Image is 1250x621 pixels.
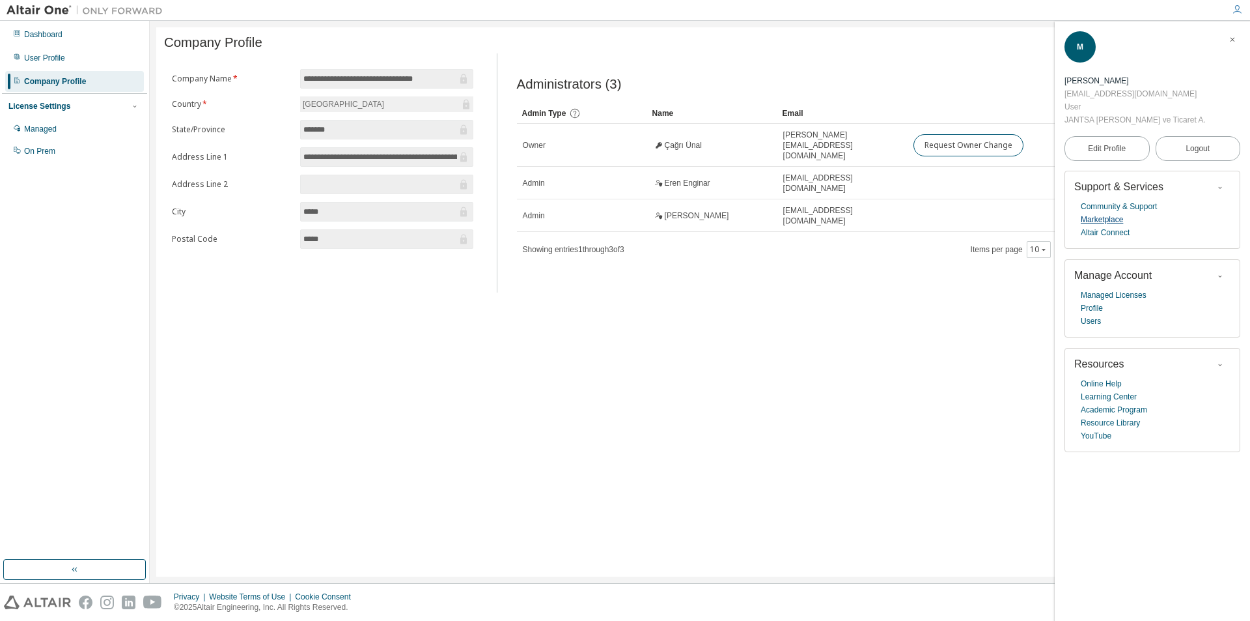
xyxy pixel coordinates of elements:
div: License Settings [8,101,70,111]
span: Admin Type [522,109,566,118]
span: [EMAIL_ADDRESS][DOMAIN_NAME] [783,173,902,194]
label: Country [172,99,292,109]
label: City [172,207,292,217]
button: Request Owner Change [913,134,1023,156]
span: Showing entries 1 through 3 of 3 [523,245,624,254]
a: Learning Center [1081,390,1137,403]
div: Company Profile [24,76,86,87]
div: Name [652,103,772,124]
span: [EMAIL_ADDRESS][DOMAIN_NAME] [783,205,902,226]
span: Edit Profile [1088,143,1126,154]
a: Marketplace [1081,213,1123,226]
label: State/Province [172,124,292,135]
img: altair_logo.svg [4,596,71,609]
button: Logout [1156,136,1241,161]
span: Support & Services [1074,181,1163,192]
img: facebook.svg [79,596,92,609]
a: Edit Profile [1064,136,1150,161]
div: Managed [24,124,57,134]
span: Resources [1074,358,1124,369]
span: Admin [523,210,545,221]
img: youtube.svg [143,596,162,609]
span: Eren Enginar [665,178,710,188]
div: JANTSA [PERSON_NAME] ve Ticaret A.S. [1064,113,1205,126]
label: Address Line 1 [172,152,292,162]
div: Website Terms of Use [209,592,295,602]
label: Postal Code [172,234,292,244]
div: [EMAIL_ADDRESS][DOMAIN_NAME] [1064,87,1205,100]
div: Privacy [174,592,209,602]
a: Profile [1081,302,1103,315]
a: Users [1081,315,1101,328]
div: User [1064,100,1205,113]
a: Community & Support [1081,200,1157,213]
img: linkedin.svg [122,596,135,609]
p: © 2025 Altair Engineering, Inc. All Rights Reserved. [174,602,359,613]
div: [GEOGRAPHIC_DATA] [300,96,473,112]
button: 10 [1030,244,1048,255]
img: Altair One [7,4,169,17]
a: YouTube [1081,429,1111,442]
a: Academic Program [1081,403,1147,416]
a: Managed Licenses [1081,289,1146,302]
a: Altair Connect [1081,226,1130,239]
label: Company Name [172,74,292,84]
a: Resource Library [1081,416,1140,429]
span: Items per page [971,241,1051,258]
span: Administrators (3) [517,77,622,92]
label: Address Line 2 [172,179,292,190]
span: Owner [523,140,546,151]
div: Mehmet Köse [1064,74,1205,87]
span: Company Profile [164,35,262,50]
div: [GEOGRAPHIC_DATA] [301,97,386,111]
span: [PERSON_NAME][EMAIL_ADDRESS][DOMAIN_NAME] [783,130,902,161]
div: User Profile [24,53,65,63]
div: Dashboard [24,29,62,40]
span: Admin [523,178,545,188]
span: M [1077,42,1083,51]
span: Logout [1186,142,1210,155]
span: Manage Account [1074,270,1152,281]
span: [PERSON_NAME] [665,210,729,221]
div: On Prem [24,146,55,156]
a: Online Help [1081,377,1122,390]
div: Cookie Consent [295,592,358,602]
img: instagram.svg [100,596,114,609]
span: Çağrı Ünal [665,140,702,151]
div: Email [783,103,902,124]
